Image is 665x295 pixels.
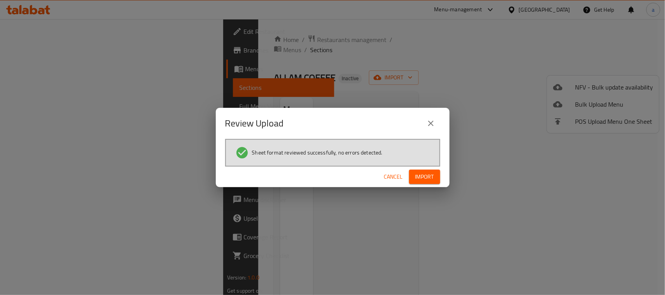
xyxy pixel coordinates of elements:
[225,117,284,130] h2: Review Upload
[381,170,406,184] button: Cancel
[415,172,434,182] span: Import
[409,170,440,184] button: Import
[384,172,403,182] span: Cancel
[422,114,440,133] button: close
[252,149,383,156] span: Sheet format reviewed successfully, no errors detected.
